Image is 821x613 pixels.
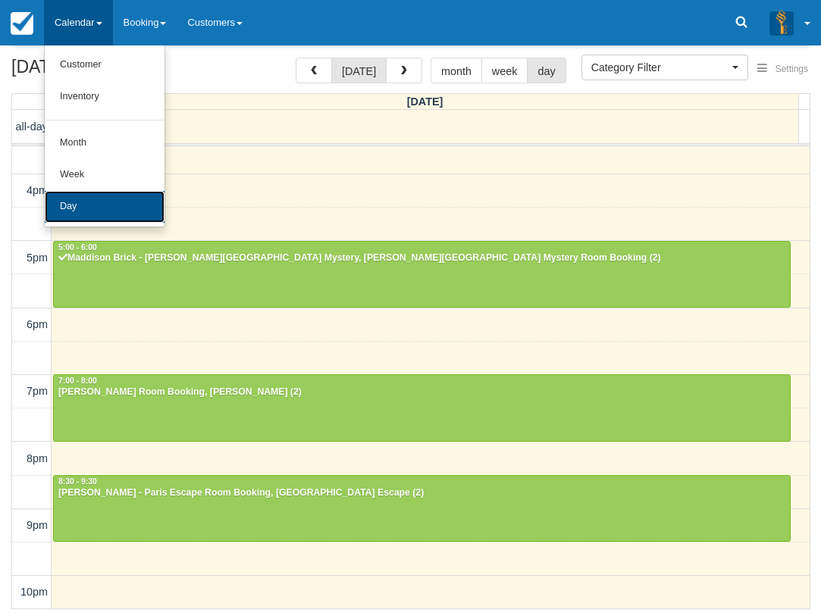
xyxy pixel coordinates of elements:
div: [PERSON_NAME] - Paris Escape Room Booking, [GEOGRAPHIC_DATA] Escape (2) [58,487,786,499]
span: 7:00 - 8:00 [58,377,97,385]
span: 8pm [27,452,48,464]
span: Settings [776,64,808,74]
span: 6pm [27,318,48,330]
span: 10pm [20,586,48,598]
span: 8:30 - 9:30 [58,477,97,486]
button: [DATE] [331,58,387,83]
a: Customer [45,49,165,81]
a: 7:00 - 8:00[PERSON_NAME] Room Booking, [PERSON_NAME] (2) [53,374,791,441]
span: 9pm [27,519,48,531]
span: 5:00 - 6:00 [58,243,97,252]
h2: [DATE] [11,58,203,86]
a: Week [45,159,165,191]
button: Category Filter [581,55,748,80]
a: 8:30 - 9:30[PERSON_NAME] - Paris Escape Room Booking, [GEOGRAPHIC_DATA] Escape (2) [53,475,791,542]
a: 5:00 - 6:00Maddison Brick - [PERSON_NAME][GEOGRAPHIC_DATA] Mystery, [PERSON_NAME][GEOGRAPHIC_DATA... [53,241,791,308]
div: [PERSON_NAME] Room Booking, [PERSON_NAME] (2) [58,386,786,399]
button: Settings [748,58,817,80]
span: 5pm [27,252,48,264]
ul: Calendar [44,45,165,227]
img: A3 [769,11,794,35]
span: Category Filter [591,60,729,75]
button: month [431,58,482,83]
span: all-day [16,120,48,133]
a: Inventory [45,81,165,113]
span: 4pm [27,184,48,196]
div: Maddison Brick - [PERSON_NAME][GEOGRAPHIC_DATA] Mystery, [PERSON_NAME][GEOGRAPHIC_DATA] Mystery R... [58,252,786,264]
a: Day [45,191,165,223]
span: [DATE] [407,95,443,108]
span: 7pm [27,385,48,397]
button: week [481,58,528,83]
button: day [527,58,566,83]
a: Month [45,127,165,159]
img: checkfront-main-nav-mini-logo.png [11,12,33,35]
